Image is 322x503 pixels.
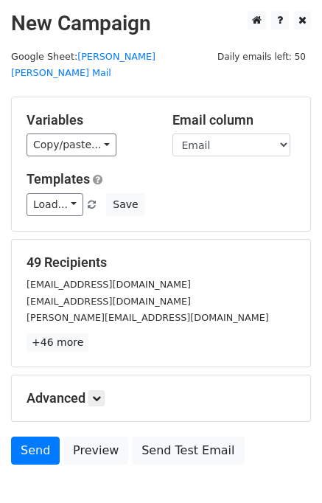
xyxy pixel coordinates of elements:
a: +46 more [27,333,88,352]
a: Preview [63,437,128,465]
small: [EMAIL_ADDRESS][DOMAIN_NAME] [27,279,191,290]
a: Load... [27,193,83,216]
a: Send Test Email [132,437,244,465]
span: Daily emails left: 50 [212,49,311,65]
a: [PERSON_NAME] [PERSON_NAME] Mail [11,51,155,79]
small: [EMAIL_ADDRESS][DOMAIN_NAME] [27,296,191,307]
a: Send [11,437,60,465]
small: Google Sheet: [11,51,155,79]
h5: Variables [27,112,150,128]
a: Daily emails left: 50 [212,51,311,62]
h5: 49 Recipients [27,254,295,271]
a: Templates [27,171,90,187]
h2: New Campaign [11,11,311,36]
a: Copy/paste... [27,133,116,156]
h5: Email column [172,112,296,128]
button: Save [106,193,144,216]
iframe: Chat Widget [248,432,322,503]
h5: Advanced [27,390,295,406]
small: [PERSON_NAME][EMAIL_ADDRESS][DOMAIN_NAME] [27,312,269,323]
